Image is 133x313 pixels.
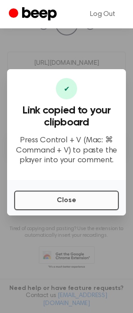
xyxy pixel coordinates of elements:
a: Beep [9,6,59,23]
h3: Link copied to your clipboard [14,105,119,129]
button: Close [14,191,119,210]
div: ✔ [56,78,77,99]
a: Log Out [81,4,124,25]
p: Press Control + V (Mac: ⌘ Command + V) to paste the player into your comment. [14,136,119,166]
